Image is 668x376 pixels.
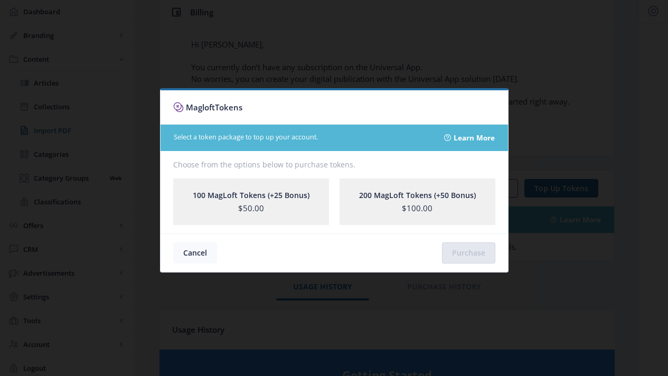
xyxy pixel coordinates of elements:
[186,99,242,116] h5: Magloft
[402,203,432,213] span: $100.00
[442,242,495,264] button: Purchase
[454,133,495,143] a: Learn More
[359,190,476,201] span: 200 MagLoft Tokens (+50 Bonus)
[215,102,242,112] span: Tokens
[173,159,495,170] div: Choose from the options below to purchase tokens.
[193,190,309,201] span: 100 MagLoft Tokens (+25 Bonus)
[238,203,264,213] span: $50.00
[174,133,432,143] div: Select a token package to top up your account.
[173,242,217,264] button: Cancel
